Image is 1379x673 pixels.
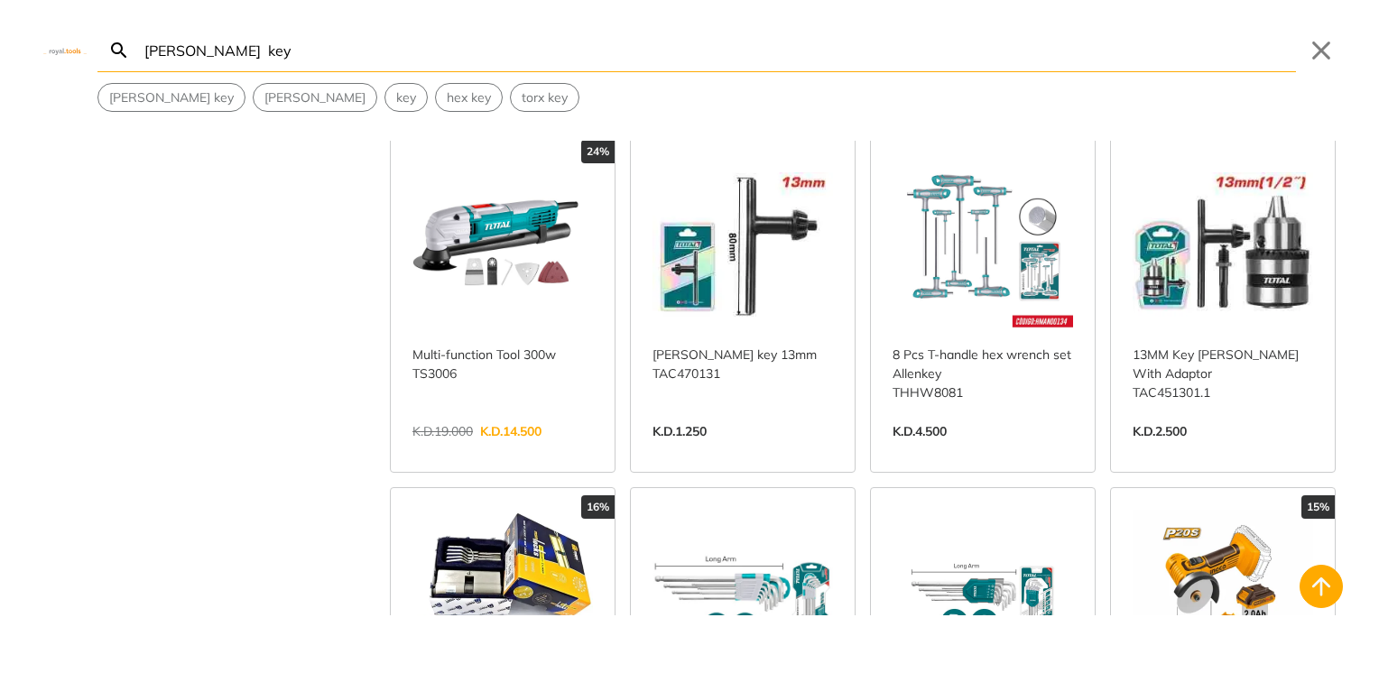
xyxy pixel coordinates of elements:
button: Select suggestion: torx key [511,84,578,111]
img: Close [43,46,87,54]
svg: Search [108,40,130,61]
svg: Back to top [1307,572,1336,601]
button: Select suggestion: hex key [436,84,502,111]
div: 15% [1301,495,1335,519]
button: Back to top [1300,565,1343,608]
button: Select suggestion: key [385,84,427,111]
div: Suggestion: allen [253,83,377,112]
div: Suggestion: torx key [510,83,579,112]
div: 16% [581,495,615,519]
span: hex key [447,88,491,107]
div: 24% [581,140,615,163]
button: Select suggestion: allen key [98,84,245,111]
span: [PERSON_NAME] [264,88,366,107]
span: [PERSON_NAME] key [109,88,234,107]
button: Select suggestion: allen [254,84,376,111]
div: Suggestion: key [384,83,428,112]
div: Suggestion: allen key [97,83,245,112]
span: torx key [522,88,568,107]
span: key [396,88,416,107]
button: Close [1307,36,1336,65]
input: Search… [141,29,1296,71]
div: Suggestion: hex key [435,83,503,112]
